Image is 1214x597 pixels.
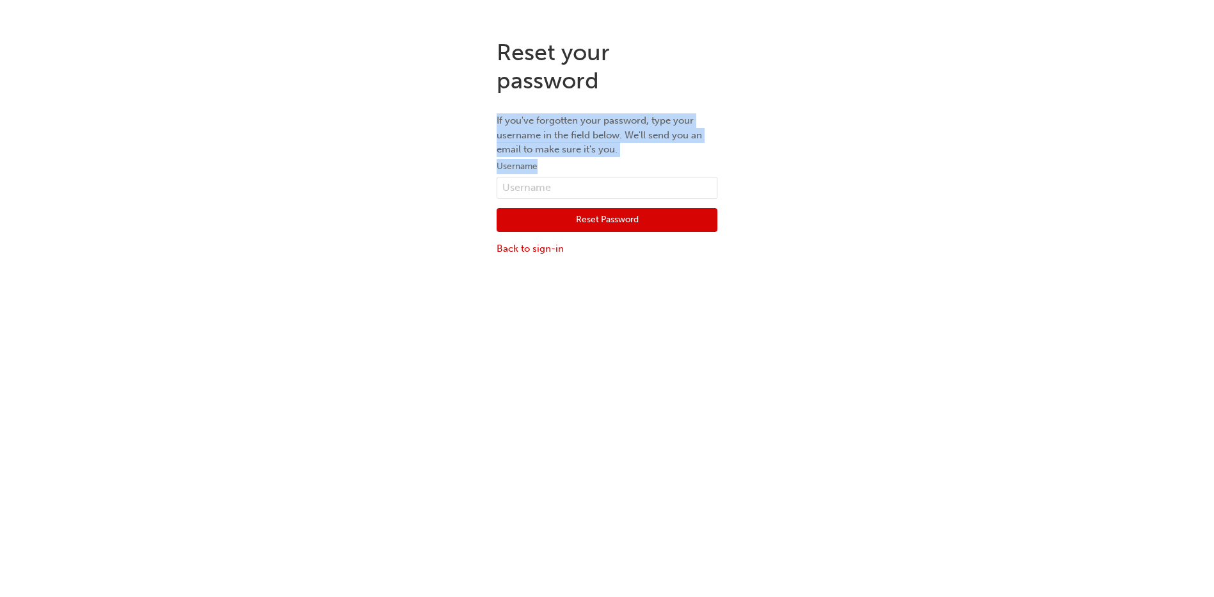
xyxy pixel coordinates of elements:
h1: Reset your password [497,38,717,94]
button: Reset Password [497,208,717,233]
label: Username [497,159,717,174]
input: Username [497,177,717,199]
a: Back to sign-in [497,241,717,256]
p: If you've forgotten your password, type your username in the field below. We'll send you an email... [497,113,717,157]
